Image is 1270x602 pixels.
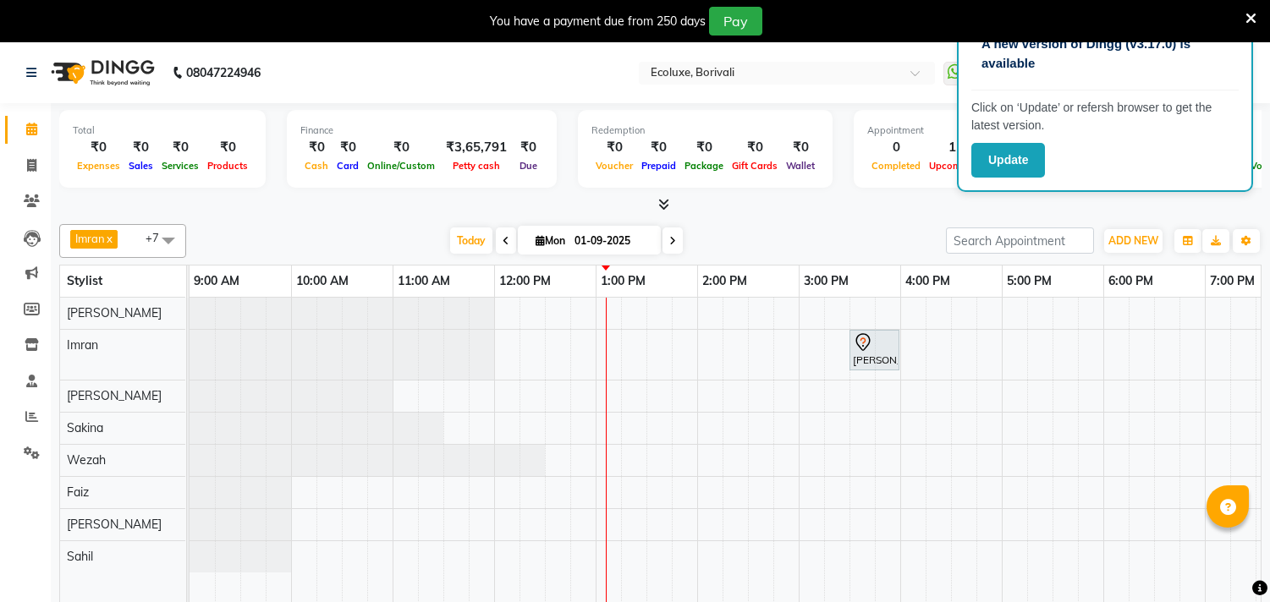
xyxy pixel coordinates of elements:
[67,273,102,288] span: Stylist
[1003,269,1056,293] a: 5:00 PM
[67,452,106,468] span: Wezah
[300,123,543,138] div: Finance
[514,138,543,157] div: ₹0
[146,231,172,244] span: +7
[1108,234,1158,247] span: ADD NEW
[73,138,124,157] div: ₹0
[105,232,113,245] a: x
[67,420,103,435] span: Sakina
[67,388,162,403] span: [PERSON_NAME]
[300,138,333,157] div: ₹0
[867,123,1077,138] div: Appointment
[450,227,492,254] span: Today
[300,160,333,172] span: Cash
[946,227,1094,254] input: Search Appointment
[333,160,363,172] span: Card
[1199,534,1253,585] iframe: chat widget
[637,160,680,172] span: Prepaid
[203,160,252,172] span: Products
[591,138,637,157] div: ₹0
[124,138,157,157] div: ₹0
[782,138,819,157] div: ₹0
[709,7,762,36] button: Pay
[73,160,124,172] span: Expenses
[203,138,252,157] div: ₹0
[981,35,1229,73] p: A new version of Dingg (v3.17.0) is available
[782,160,819,172] span: Wallet
[680,138,728,157] div: ₹0
[67,305,162,320] span: [PERSON_NAME]
[75,232,105,245] span: Imran
[292,269,353,293] a: 10:00 AM
[495,269,555,293] a: 12:00 PM
[43,49,159,96] img: logo
[448,160,504,172] span: Petty cash
[569,228,654,254] input: 2025-09-01
[637,138,680,157] div: ₹0
[439,138,514,157] div: ₹3,65,791
[851,332,898,368] div: [PERSON_NAME], TK01, 03:30 PM-04:00 PM, Men - Hair styling
[393,269,454,293] a: 11:00 AM
[971,143,1045,178] button: Update
[1104,269,1157,293] a: 6:00 PM
[363,138,439,157] div: ₹0
[67,517,162,532] span: [PERSON_NAME]
[698,269,751,293] a: 2:00 PM
[867,138,925,157] div: 0
[531,234,569,247] span: Mon
[925,138,980,157] div: 1
[971,99,1239,134] p: Click on ‘Update’ or refersh browser to get the latest version.
[591,123,819,138] div: Redemption
[597,269,650,293] a: 1:00 PM
[1104,229,1163,253] button: ADD NEW
[591,160,637,172] span: Voucher
[515,160,542,172] span: Due
[867,160,925,172] span: Completed
[901,269,954,293] a: 4:00 PM
[67,484,89,500] span: Faiz
[490,13,706,30] div: You have a payment due from 250 days
[800,269,853,293] a: 3:00 PM
[925,160,980,172] span: Upcoming
[186,49,261,96] b: 08047224946
[157,138,203,157] div: ₹0
[67,337,98,353] span: Imran
[157,160,203,172] span: Services
[124,160,157,172] span: Sales
[363,160,439,172] span: Online/Custom
[680,160,728,172] span: Package
[1206,269,1259,293] a: 7:00 PM
[728,138,782,157] div: ₹0
[333,138,363,157] div: ₹0
[190,269,244,293] a: 9:00 AM
[73,123,252,138] div: Total
[67,549,93,564] span: Sahil
[728,160,782,172] span: Gift Cards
